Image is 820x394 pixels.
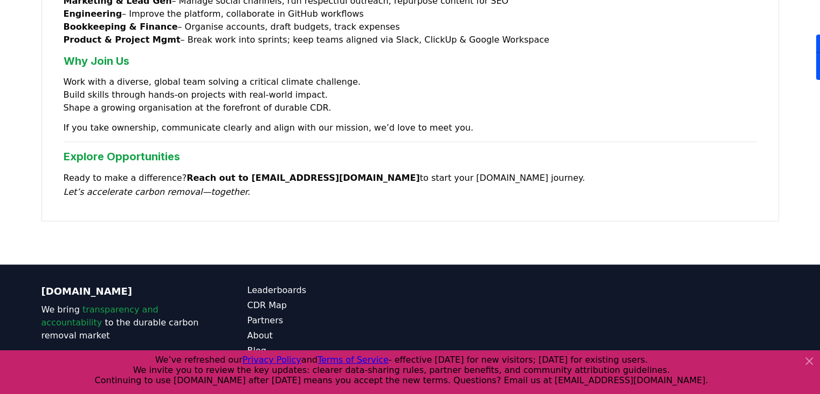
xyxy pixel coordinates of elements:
h3: Why Join Us [64,53,757,69]
li: – Break work into sprints; keep teams aligned via Slack, ClickUp & Google Workspace [64,33,757,46]
li: Work with a diverse, global team solving a critical climate challenge. [64,76,757,89]
span: transparency and accountability [42,304,159,328]
a: CDR Map [247,299,410,312]
h3: Explore Opportunities [64,148,757,165]
p: If you take ownership, communicate clearly and align with our mission, we’d love to meet you. [64,121,757,135]
li: – Organise accounts, draft budgets, track expenses [64,21,757,33]
a: About [247,329,410,342]
a: Blog [247,344,410,357]
p: Ready to make a difference? to start your [DOMAIN_NAME] journey. [64,171,757,199]
p: We bring to the durable carbon removal market [42,303,204,342]
li: – Improve the platform, collaborate in GitHub workflows [64,8,757,21]
li: Shape a growing organisation at the forefront of durable CDR. [64,101,757,114]
strong: Bookkeeping & Finance [64,22,178,32]
a: Partners [247,314,410,327]
strong: Engineering [64,9,122,19]
strong: Product & Project Mgmt [64,35,181,45]
a: Leaderboards [247,284,410,297]
li: Build skills through hands‑on projects with real‑world impact. [64,89,757,101]
p: [DOMAIN_NAME] [42,284,204,299]
em: Let’s accelerate carbon removal—together. [64,187,250,197]
strong: Reach out to [EMAIL_ADDRESS][DOMAIN_NAME] [187,173,420,183]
